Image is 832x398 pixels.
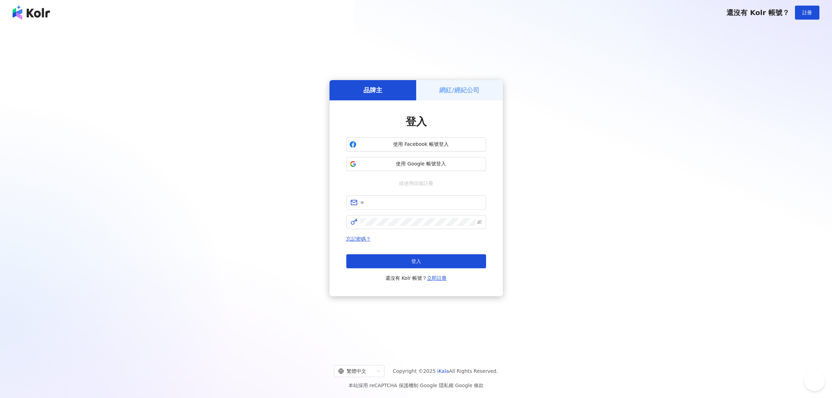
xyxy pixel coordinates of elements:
h5: 品牌主 [363,86,382,94]
span: eye-invisible [477,220,482,225]
button: 登入 [346,254,486,268]
a: Google 隱私權 [420,383,454,388]
span: 使用 Google 帳號登入 [359,161,483,168]
span: 登入 [406,115,427,128]
span: | [454,383,455,388]
span: 本站採用 reCAPTCHA 保護機制 [348,381,484,390]
a: 立即註冊 [427,275,447,281]
button: 使用 Facebook 帳號登入 [346,137,486,151]
span: 還沒有 Kolr 帳號？ [385,274,447,282]
span: Copyright © 2025 All Rights Reserved. [393,367,498,375]
span: 或使用信箱註冊 [394,179,438,187]
img: logo [13,6,50,20]
a: iKala [437,368,449,374]
span: 使用 Facebook 帳號登入 [359,141,483,148]
button: 使用 Google 帳號登入 [346,157,486,171]
span: 還沒有 Kolr 帳號？ [726,8,789,17]
a: 忘記密碼？ [346,236,371,242]
span: | [418,383,420,388]
span: 登入 [411,258,421,264]
button: 註冊 [795,6,819,20]
div: 繁體中文 [338,365,374,377]
span: 註冊 [802,10,812,15]
iframe: Help Scout Beacon - Open [804,370,825,391]
h5: 網紅/經紀公司 [439,86,479,94]
a: Google 條款 [455,383,484,388]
